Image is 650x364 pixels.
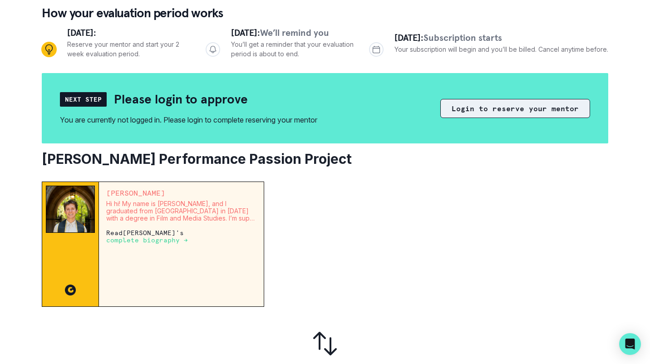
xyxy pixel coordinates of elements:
span: [DATE]: [67,27,96,39]
a: complete biography → [106,236,188,244]
p: Reserve your mentor and start your 2 week evaluation period. [67,39,191,59]
p: Read [PERSON_NAME] 's [106,229,256,244]
p: You’ll get a reminder that your evaluation period is about to end. [231,39,355,59]
p: Your subscription will begin and you’ll be billed. Cancel anytime before. [394,44,608,54]
div: Open Intercom Messenger [619,333,641,355]
span: We’ll remind you [260,27,329,39]
span: [DATE]: [231,27,260,39]
div: Progress [42,26,608,73]
div: You are currently not logged in. Please login to complete reserving your mentor [60,114,317,125]
h2: Please login to approve [114,91,248,107]
span: [DATE]: [394,32,423,44]
h2: [PERSON_NAME] Performance Passion Project [42,151,608,167]
span: Subscription starts [423,32,502,44]
img: CC image [65,285,76,295]
img: Mentor Image [46,186,95,233]
button: Login to reserve your mentor [440,99,590,118]
div: Next Step [60,92,107,107]
p: complete biography → [106,236,188,244]
p: Hi hi! My name is [PERSON_NAME], and I graduated from [GEOGRAPHIC_DATA] in [DATE] with a degree i... [106,200,256,222]
p: How your evaluation period works [42,4,608,22]
p: [PERSON_NAME] [106,189,256,197]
